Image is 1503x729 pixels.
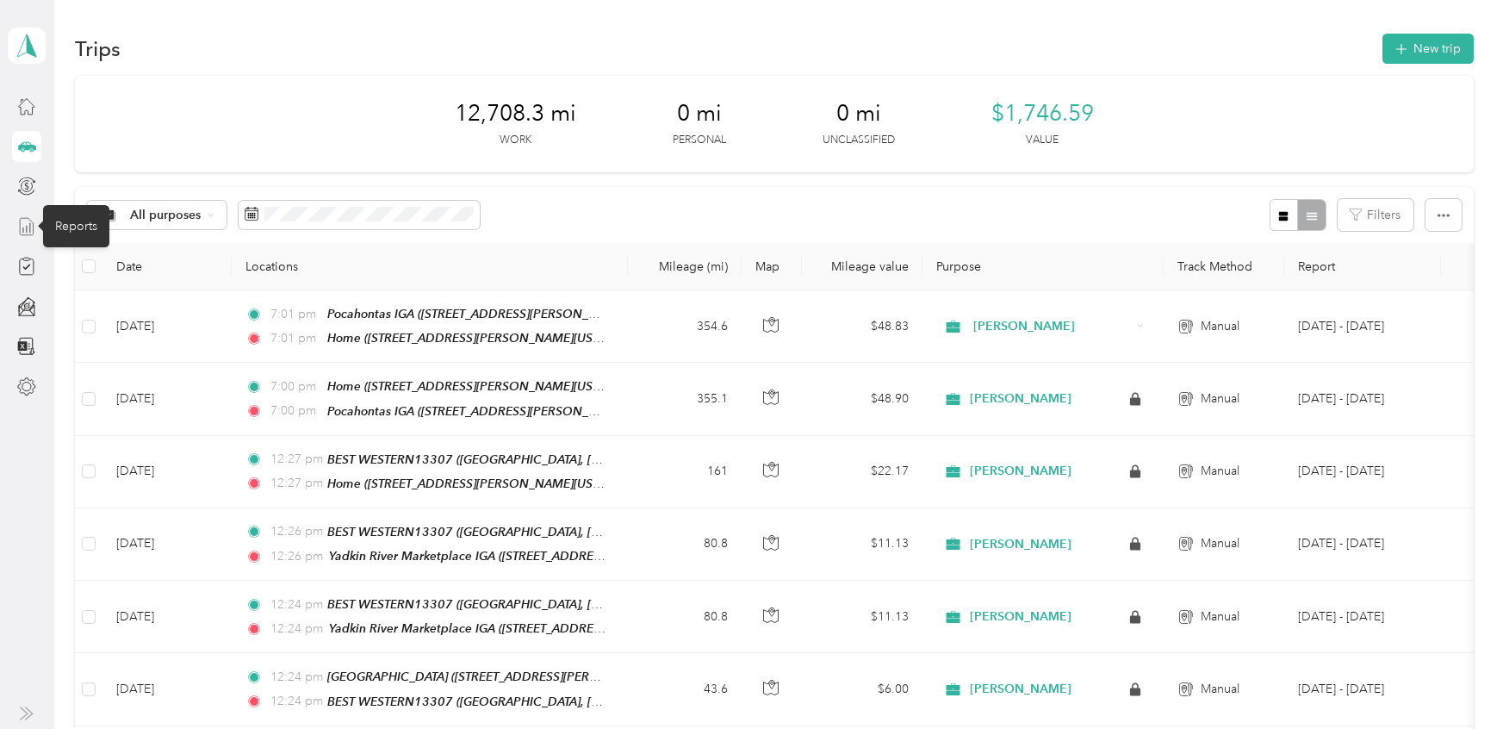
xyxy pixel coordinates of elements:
th: Mileage (mi) [628,243,742,290]
span: [PERSON_NAME] [970,391,1071,407]
td: [DATE] [102,436,232,508]
iframe: Everlance-gr Chat Button Frame [1407,632,1503,729]
span: Manual [1201,462,1239,481]
td: 354.6 [628,290,742,363]
th: Mileage value [802,243,922,290]
span: 7:01 pm [270,305,320,324]
span: BEST WESTERN13307 ([GEOGRAPHIC_DATA], [GEOGRAPHIC_DATA]) [327,695,711,709]
span: [PERSON_NAME] [970,537,1071,552]
span: [PERSON_NAME] [970,682,1071,697]
span: Manual [1201,389,1239,408]
span: 12:24 pm [270,620,322,639]
span: 7:01 pm [270,329,320,348]
td: 43.6 [628,653,742,726]
th: Date [102,243,232,290]
p: Personal [673,133,726,148]
p: Work [500,133,531,148]
td: Sep 16 - 30, 2025 [1284,290,1441,363]
span: Manual [1201,680,1239,699]
span: 12:24 pm [270,692,320,711]
span: 7:00 pm [270,377,320,396]
td: $11.13 [802,508,922,581]
span: Yadkin River Marketplace IGA ([STREET_ADDRESS]) [329,549,614,564]
span: 0 mi [677,100,722,128]
span: $1,746.59 [991,100,1094,128]
th: Track Method [1164,243,1284,290]
p: Value [1026,133,1059,148]
span: 12:27 pm [270,450,320,469]
td: [DATE] [102,508,232,581]
td: [DATE] [102,653,232,726]
span: Pocahontas IGA ([STREET_ADDRESS][PERSON_NAME][PERSON_NAME]) [327,307,728,321]
td: [DATE] [102,290,232,363]
th: Locations [232,243,628,290]
span: 12,708.3 mi [455,100,576,128]
td: 161 [628,436,742,508]
p: Unclassified [823,133,895,148]
td: $48.83 [802,290,922,363]
td: [DATE] [102,363,232,435]
span: 7:00 pm [270,402,320,421]
th: Report [1284,243,1441,290]
td: 80.8 [628,508,742,581]
span: 0 mi [836,100,881,128]
span: Manual [1201,534,1239,553]
span: BEST WESTERN13307 ([GEOGRAPHIC_DATA], [GEOGRAPHIC_DATA]) [327,452,711,467]
span: [PERSON_NAME] [973,317,1131,336]
span: Home ([STREET_ADDRESS][PERSON_NAME][US_STATE]) [327,379,637,394]
span: 12:24 pm [270,595,320,614]
span: [GEOGRAPHIC_DATA] ([STREET_ADDRESS][PERSON_NAME]) [327,670,664,684]
span: Manual [1201,317,1239,336]
span: 12:26 pm [270,522,320,541]
td: Sep 1 - 15, 2025 [1284,653,1441,726]
span: BEST WESTERN13307 ([GEOGRAPHIC_DATA], [GEOGRAPHIC_DATA]) [327,597,711,612]
span: All purposes [130,209,202,221]
span: Pocahontas IGA ([STREET_ADDRESS][PERSON_NAME][PERSON_NAME]) [327,404,728,419]
td: $6.00 [802,653,922,726]
th: Purpose [922,243,1164,290]
td: Sep 1 - 15, 2025 [1284,436,1441,508]
div: Reports [43,205,109,247]
td: Sep 1 - 15, 2025 [1284,508,1441,581]
button: Filters [1338,199,1413,231]
td: 355.1 [628,363,742,435]
span: Home ([STREET_ADDRESS][PERSON_NAME][US_STATE]) [327,331,637,346]
td: $11.13 [802,581,922,653]
span: 12:27 pm [270,474,320,493]
span: 12:26 pm [270,547,322,566]
span: BEST WESTERN13307 ([GEOGRAPHIC_DATA], [GEOGRAPHIC_DATA]) [327,525,711,539]
span: [PERSON_NAME] [970,609,1071,625]
td: [DATE] [102,581,232,653]
td: Sep 1 - 15, 2025 [1284,581,1441,653]
td: 80.8 [628,581,742,653]
span: 12:24 pm [270,668,320,687]
th: Map [742,243,802,290]
button: New trip [1382,34,1474,64]
span: Manual [1201,607,1239,626]
td: $22.17 [802,436,922,508]
span: Home ([STREET_ADDRESS][PERSON_NAME][US_STATE]) [327,477,637,491]
h1: Trips [75,40,121,58]
td: Sep 1 - 15, 2025 [1284,363,1441,435]
span: [PERSON_NAME] [970,464,1071,479]
td: $48.90 [802,363,922,435]
span: Yadkin River Marketplace IGA ([STREET_ADDRESS]) [329,621,614,636]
